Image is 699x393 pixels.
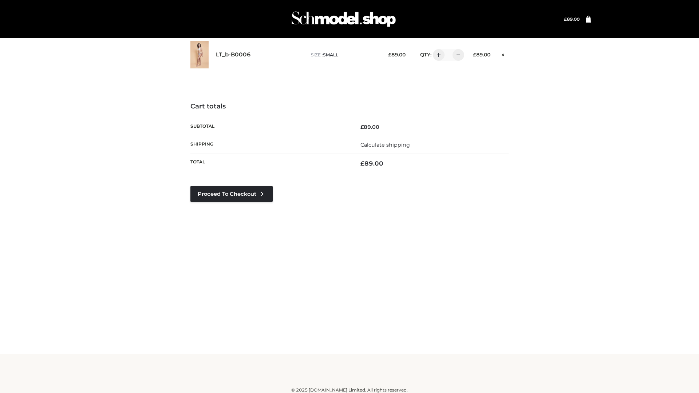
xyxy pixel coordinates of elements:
span: SMALL [323,52,338,57]
img: LT_b-B0006 - SMALL [190,41,209,68]
a: Proceed to Checkout [190,186,273,202]
bdi: 89.00 [473,52,490,57]
span: £ [388,52,391,57]
a: Remove this item [498,49,509,59]
bdi: 89.00 [388,52,406,57]
span: £ [360,124,364,130]
p: size : [311,52,377,58]
th: Shipping [190,136,349,154]
bdi: 89.00 [360,160,383,167]
a: LT_b-B0006 [216,51,251,58]
span: £ [564,16,567,22]
th: Subtotal [190,118,349,136]
a: Calculate shipping [360,142,410,148]
h4: Cart totals [190,103,509,111]
span: £ [473,52,476,57]
bdi: 89.00 [564,16,580,22]
img: Schmodel Admin 964 [289,5,398,33]
bdi: 89.00 [360,124,379,130]
span: £ [360,160,364,167]
div: QTY: [413,49,462,61]
a: £89.00 [564,16,580,22]
th: Total [190,154,349,173]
